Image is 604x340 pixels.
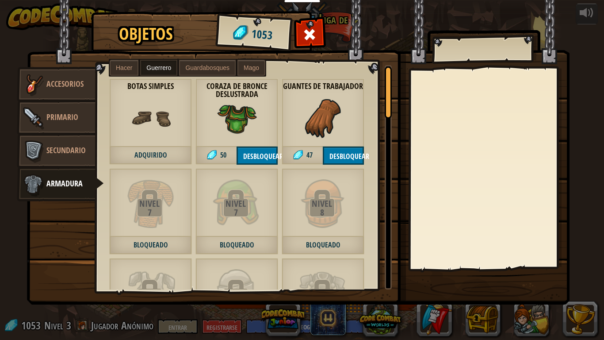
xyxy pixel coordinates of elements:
font: Objetos [119,22,173,45]
a: Secundario [17,133,96,169]
font: Armadura [46,178,83,189]
font: 8 [320,206,324,218]
img: portrait.png [131,98,171,138]
img: portrait.png [126,269,175,318]
font: 47 [306,150,313,160]
a: Primario [17,100,96,135]
img: gem.png [293,150,303,160]
img: item-icon-primary.png [20,104,46,131]
img: gem.png [207,150,217,160]
button: Desbloquear [323,147,364,165]
img: portrait.png [213,179,261,228]
button: Desbloquear [237,147,278,165]
font: Hacer [116,64,132,71]
font: Bloqueado [134,240,168,250]
font: Primario [46,112,78,123]
font: Desbloquear [243,151,283,161]
font: Bloqueado [220,240,254,250]
font: Adquirido [134,150,167,160]
img: portrait.png [299,179,348,228]
img: portrait.png [126,179,175,228]
font: Desbloquear [329,151,369,161]
font: Secundario [46,145,86,156]
a: Accesorios [17,67,96,102]
font: 1053 [251,26,273,43]
font: Accesorios [46,78,84,89]
img: portrait.png [213,269,261,318]
font: Botas simples [127,81,174,92]
font: 50 [220,150,226,160]
font: Nivel [312,197,332,209]
font: Nivel [139,197,160,209]
font: Nivel [139,287,160,299]
font: Nivel [226,287,246,299]
img: portrait.png [303,98,343,138]
font: 7 [234,206,238,218]
font: 7 [148,206,152,218]
img: item-icon-secondary.png [20,138,46,164]
img: portrait.png [299,269,348,318]
font: Nivel [226,197,246,209]
font: Mago [244,64,259,71]
font: Nivel [312,287,332,299]
font: Guerrero [146,64,171,71]
img: item-icon-accessories.png [20,71,46,98]
a: Armadura [17,166,104,202]
font: Bloqueado [306,240,340,250]
font: Guantes de Trabajador [283,81,363,92]
img: item-icon-armor.png [20,171,46,197]
font: Coraza de Bronce Deslustrada [206,81,268,100]
img: portrait.png [217,98,257,138]
font: Guardabosques [185,64,229,71]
